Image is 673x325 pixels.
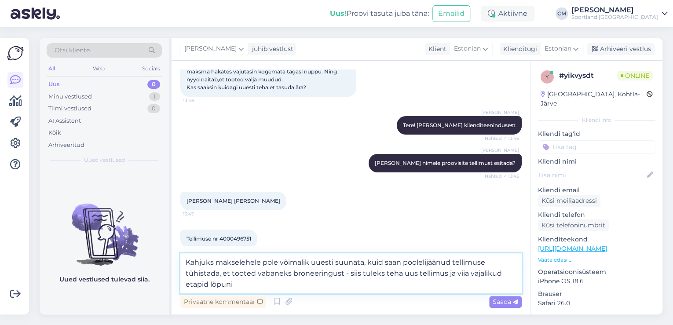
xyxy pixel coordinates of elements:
textarea: Kahjuks makselehele pole võimalik uuesti suunata, kuid saan poolelijäänud tellimuse tühistada, et... [180,253,522,293]
span: Nähtud ✓ 13:46 [485,135,519,142]
p: Uued vestlused tulevad siia. [59,275,150,284]
div: 1 [149,92,160,101]
span: Tere! [PERSON_NAME] klienditeenindusest [403,122,516,128]
div: AI Assistent [48,117,81,125]
p: Kliendi nimi [538,157,655,166]
p: Klienditeekond [538,235,655,244]
span: Estonian [454,44,481,54]
button: Emailid [432,5,470,22]
img: No chats [40,188,169,267]
div: # yikvysdt [559,70,617,81]
span: Otsi kliente [55,46,90,55]
div: Arhiveeri vestlus [587,43,655,55]
input: Lisa nimi [538,170,645,180]
div: Küsi meiliaadressi [538,195,600,207]
div: Proovi tasuta juba täna: [330,8,429,19]
div: CM [556,7,568,20]
div: Sportland [GEOGRAPHIC_DATA] [571,14,658,21]
div: Klienditugi [500,44,537,54]
div: Privaatne kommentaar [180,296,266,308]
div: Uus [48,80,60,89]
p: iPhone OS 18.6 [538,277,655,286]
div: Socials [140,63,162,74]
span: Estonian [545,44,571,54]
div: Küsi telefoninumbrit [538,219,609,231]
input: Lisa tag [538,140,655,153]
span: [PERSON_NAME] [481,109,519,116]
span: 13:46 [183,97,216,104]
a: [PERSON_NAME]Sportland [GEOGRAPHIC_DATA] [571,7,668,21]
div: Kliendi info [538,116,655,124]
div: Aktiivne [481,6,534,22]
div: 0 [147,104,160,113]
div: [GEOGRAPHIC_DATA], Kohtla-Järve [541,90,647,108]
span: [PERSON_NAME] [PERSON_NAME] [187,197,280,204]
div: 0 [147,80,160,89]
span: [PERSON_NAME] [184,44,237,54]
div: Minu vestlused [48,92,92,101]
div: All [47,63,57,74]
span: [PERSON_NAME] nimele proovisite tellimust esitada? [375,160,516,166]
p: Kliendi telefon [538,210,655,219]
div: Klient [425,44,446,54]
span: Nähtud ✓ 13:46 [485,173,519,179]
p: Brauser [538,289,655,299]
div: Arhiveeritud [48,141,84,150]
div: Tiimi vestlused [48,104,91,113]
p: Vaata edasi ... [538,256,655,264]
span: Saada [493,298,518,306]
b: Uus! [330,9,347,18]
div: Kõik [48,128,61,137]
img: Askly Logo [7,45,24,62]
p: Safari 26.0 [538,299,655,308]
span: 13:47 [183,211,216,217]
a: [URL][DOMAIN_NAME] [538,245,607,252]
p: Kliendi tag'id [538,129,655,139]
span: Online [617,71,653,80]
p: Operatsioonisüsteem [538,267,655,277]
span: Tellimuse nr 4000496751 [187,235,251,242]
div: [PERSON_NAME] [571,7,658,14]
div: juhib vestlust [249,44,293,54]
span: [PERSON_NAME] [481,147,519,153]
p: Kliendi email [538,186,655,195]
div: Web [91,63,106,74]
span: y [545,73,549,80]
span: Uued vestlused [84,156,125,164]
